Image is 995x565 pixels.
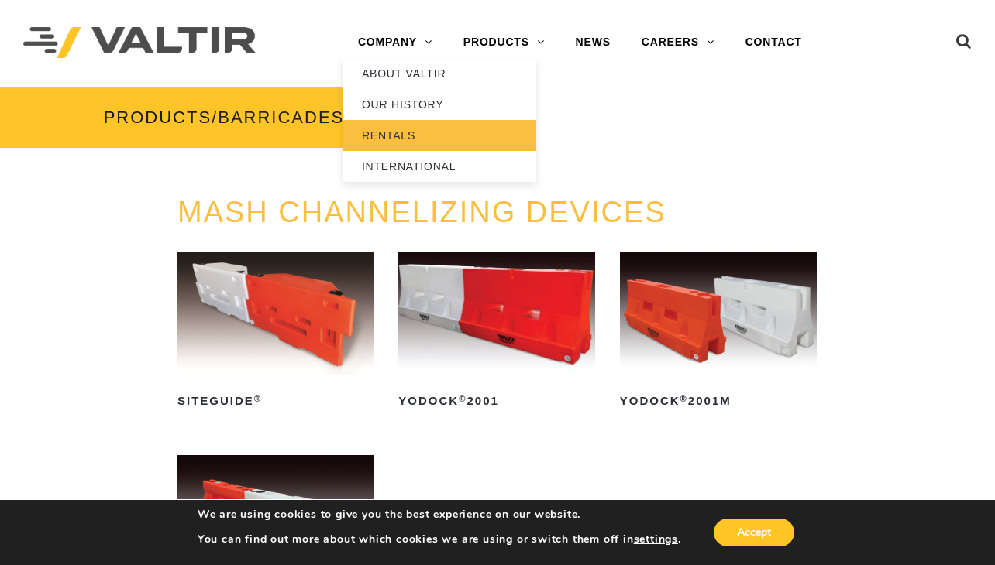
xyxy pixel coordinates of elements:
[198,508,681,522] p: We are using cookies to give you the best experience on our website.
[620,389,817,414] h2: Yodock 2001M
[254,394,262,403] sup: ®
[23,27,256,59] img: Valtir
[177,389,374,414] h2: SiteGuide
[398,252,595,375] img: Yodock 2001 Water Filled Barrier and Barricade
[343,151,536,182] a: INTERNATIONAL
[343,120,536,151] a: RENTALS
[218,108,344,127] span: BARRICADES
[398,252,595,413] a: Yodock®2001
[730,27,818,58] a: CONTACT
[626,27,730,58] a: CAREERS
[634,532,678,546] button: settings
[343,27,448,58] a: COMPANY
[177,196,666,228] a: MASH CHANNELIZING DEVICES
[343,58,536,89] a: ABOUT VALTIR
[398,389,595,414] h2: Yodock 2001
[177,252,374,413] a: SiteGuide®
[198,532,681,546] p: You can find out more about which cookies we are using or switch them off in .
[343,89,536,120] a: OUR HISTORY
[680,394,688,403] sup: ®
[448,27,560,58] a: PRODUCTS
[714,519,794,546] button: Accept
[620,252,817,413] a: Yodock®2001M
[560,27,626,58] a: NEWS
[104,108,212,127] a: PRODUCTS
[459,394,467,403] sup: ®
